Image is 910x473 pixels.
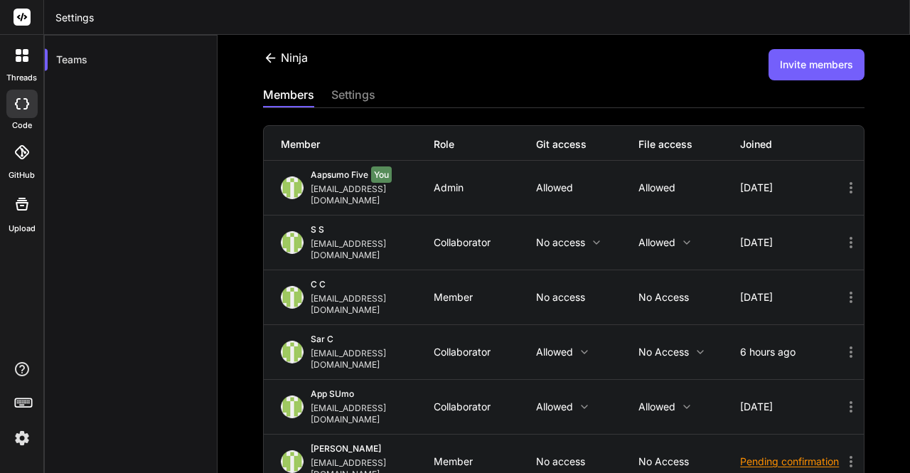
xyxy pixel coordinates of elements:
div: [EMAIL_ADDRESS][DOMAIN_NAME] [311,184,434,206]
div: [DATE] [740,237,842,248]
span: c c [311,279,326,289]
img: profile_image [281,450,304,473]
div: Joined [740,137,842,152]
div: Git access [536,137,638,152]
p: Allowed [638,182,741,193]
div: 6 hours ago [740,346,842,358]
div: [DATE] [740,182,842,193]
div: Collaborator [434,401,536,413]
p: Allowed [638,401,741,413]
span: App SUmo [311,388,354,399]
div: Collaborator [434,237,536,248]
span: s s [311,224,324,235]
p: No access [638,456,741,467]
div: Collaborator [434,346,536,358]
div: Pending confirmation [740,455,842,469]
img: profile_image [281,341,304,363]
span: sar c [311,334,333,344]
img: profile_image [281,395,304,418]
p: No access [536,237,638,248]
span: Aapsumo five [311,169,368,180]
div: Role [434,137,536,152]
div: Ninja [263,49,308,66]
label: Upload [9,223,36,235]
p: Allowed [536,182,638,193]
div: Admin [434,182,536,193]
div: [DATE] [740,401,842,413]
button: Invite members [769,49,864,80]
img: profile_image [281,176,304,199]
div: File access [638,137,741,152]
img: settings [10,426,34,450]
div: Member [281,137,434,152]
div: Member [434,292,536,303]
img: profile_image [281,286,304,309]
div: Teams [45,44,217,75]
img: profile_image [281,231,304,254]
p: No access [536,292,638,303]
p: No access [638,346,741,358]
label: threads [6,72,37,84]
div: [DATE] [740,292,842,303]
div: Member [434,456,536,467]
div: settings [331,86,375,106]
p: No access [536,456,638,467]
div: [EMAIL_ADDRESS][DOMAIN_NAME] [311,403,434,425]
span: [PERSON_NAME] [311,443,381,454]
p: Allowed [536,346,638,358]
label: code [12,119,32,132]
div: [EMAIL_ADDRESS][DOMAIN_NAME] [311,293,434,316]
p: Allowed [536,401,638,413]
span: You [371,166,392,183]
div: members [263,86,314,106]
div: [EMAIL_ADDRESS][DOMAIN_NAME] [311,238,434,261]
p: No access [638,292,741,303]
label: GitHub [9,169,35,181]
p: Allowed [638,237,741,248]
div: [EMAIL_ADDRESS][DOMAIN_NAME] [311,348,434,371]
